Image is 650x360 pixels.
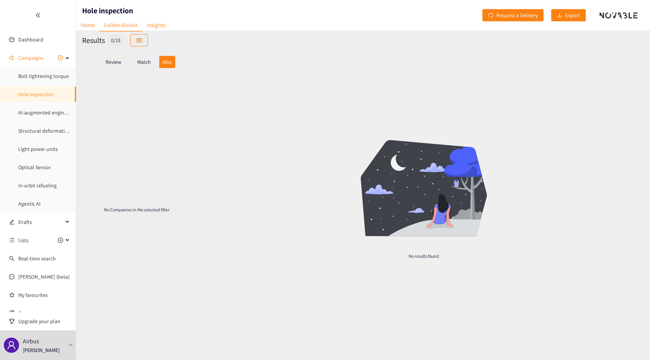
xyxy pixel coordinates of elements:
[18,164,51,171] a: Optical Sensor
[9,55,14,60] span: sound
[18,255,56,262] a: Real-time search
[18,182,57,189] a: In-orbit refueling
[137,59,151,65] p: Match
[18,50,43,65] span: Campaigns
[58,238,63,243] span: plus-circle
[496,11,538,19] span: Request a Delivery
[18,273,70,280] a: [PERSON_NAME] (beta)
[162,59,172,65] p: Miss
[82,35,105,46] h2: Results
[76,19,99,31] a: Home
[18,91,54,98] a: Hole inspection
[9,311,14,316] span: book
[18,200,41,207] a: Agentic AI
[18,127,113,134] a: Structural deformation sensing for testing
[18,314,70,329] span: Upgrade your plan
[130,34,148,46] button: table
[18,36,43,43] a: Dashboard
[523,278,650,360] iframe: Chat Widget
[106,59,121,65] p: Review
[565,11,580,19] span: Export
[23,346,60,354] p: [PERSON_NAME]
[9,238,14,243] span: unordered-list
[557,13,562,19] span: download
[18,146,58,152] a: Light power units
[488,13,493,19] span: redo
[109,36,123,45] div: 0 / 15
[18,233,29,248] span: Lists
[9,319,14,324] span: trophy
[99,19,142,32] a: Golden Basket
[18,73,69,79] a: Bolt tightening torque
[293,253,555,259] p: No results found
[58,55,63,60] span: plus-circle
[23,336,39,346] p: Airbus
[523,278,650,360] div: Widget de chat
[7,341,16,350] span: user
[18,287,70,303] a: My favourites
[35,13,41,18] span: double-left
[18,109,114,116] a: AI-augmented engineering simulation tool
[551,9,586,21] button: downloadExport
[18,306,63,321] span: Resources
[136,38,142,44] span: table
[18,214,63,230] span: Drafts
[482,9,544,21] button: redoRequest a Delivery
[142,19,170,31] a: Insights
[9,219,14,225] span: edit
[100,206,173,213] p: No Companies in the selected filter
[82,5,133,16] h1: Hole inspection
